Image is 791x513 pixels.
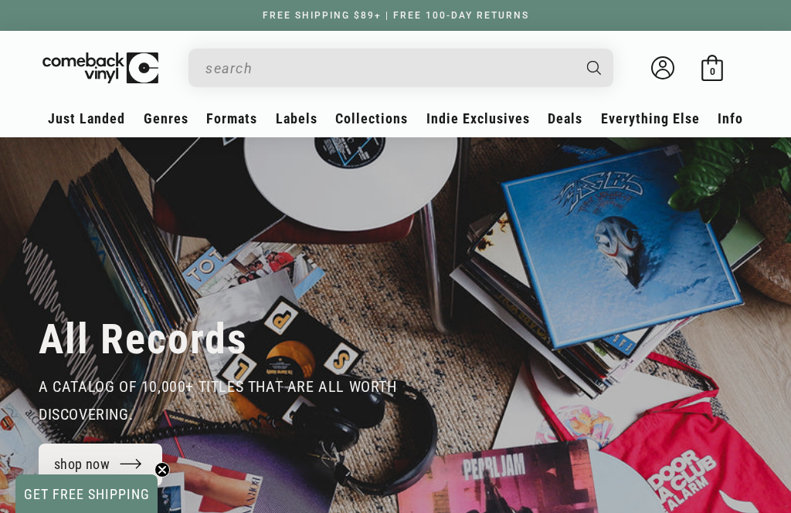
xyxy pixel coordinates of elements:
span: Labels [276,110,317,127]
span: Just Landed [48,110,125,127]
span: 0 [710,66,715,77]
span: Info [718,110,743,127]
button: Close teaser [154,462,170,478]
span: a catalog of 10,000+ Titles that are all worth discovering. [39,377,397,424]
span: Genres [144,110,188,127]
span: Collections [335,110,408,127]
span: Indie Exclusives [426,110,530,127]
div: Search [188,49,613,87]
h2: All Records [39,314,248,365]
div: GET FREE SHIPPINGClose teaser [15,474,158,513]
span: Formats [206,110,257,127]
button: Search [574,49,616,87]
input: When autocomplete results are available use up and down arrows to review and enter to select [205,52,572,84]
span: Everything Else [601,110,700,127]
a: shop now [39,444,162,486]
a: FREE SHIPPING $89+ | FREE 100-DAY RETURNS [247,10,545,21]
span: GET FREE SHIPPING [24,486,150,502]
span: Deals [548,110,582,127]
